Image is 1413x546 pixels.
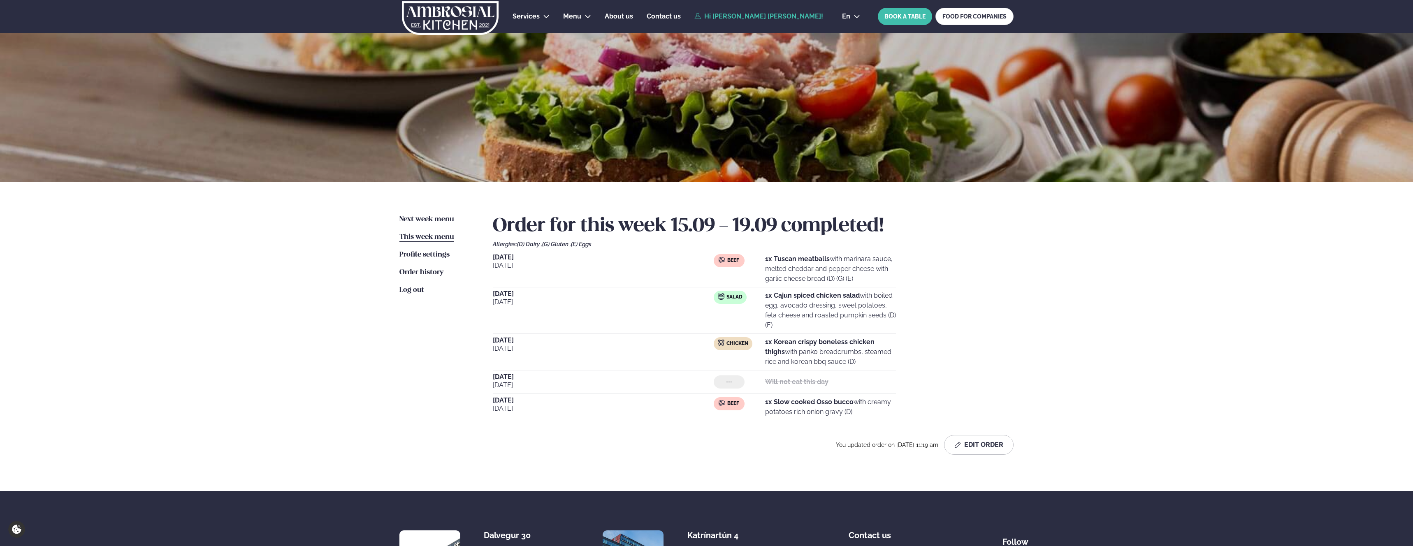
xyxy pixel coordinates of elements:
strong: Will not eat this day [765,378,828,386]
img: salad.svg [718,293,724,300]
a: Hi [PERSON_NAME] [PERSON_NAME]! [694,13,823,20]
button: Edit Order [944,435,1014,455]
span: Order history [399,269,443,276]
span: Menu [563,12,581,20]
span: Contact us [849,524,891,540]
span: Beef [727,400,739,407]
span: [DATE] [493,344,714,354]
img: beef.svg [719,257,725,263]
div: Dalvegur 30 [484,530,549,540]
span: Chicken [726,340,748,347]
a: Menu [563,12,581,21]
p: with creamy potatoes rich onion gravy (D) [765,397,896,417]
span: [DATE] [493,297,714,307]
a: Cookie settings [8,521,25,538]
span: Salad [726,294,742,301]
span: This week menu [399,234,454,241]
a: FOOD FOR COMPANIES [935,8,1014,25]
span: [DATE] [493,261,714,271]
span: --- [726,379,732,385]
span: Services [513,12,540,20]
button: en [835,13,867,20]
a: About us [605,12,633,21]
div: Allergies: [493,241,1014,248]
a: Contact us [647,12,681,21]
strong: 1x Cajun spiced chicken salad [765,292,860,299]
span: (G) Gluten , [542,241,571,248]
span: [DATE] [493,337,714,344]
button: BOOK A TABLE [878,8,932,25]
a: Services [513,12,540,21]
a: Log out [399,285,424,295]
span: [DATE] [493,291,714,297]
span: You updated order on [DATE] 11:19 am [836,442,941,448]
h2: Order for this week 15.09 - 19.09 completed! [493,215,1014,238]
span: Contact us [647,12,681,20]
span: About us [605,12,633,20]
strong: 1x Slow cooked Osso bucco [765,398,854,406]
p: with panko breadcrumbs, steamed rice and korean bbq sauce (D) [765,337,896,367]
strong: 1x Korean crispy boneless chicken thighs [765,338,875,356]
span: [DATE] [493,374,714,380]
span: (D) Dairy , [517,241,542,248]
span: [DATE] [493,404,714,414]
img: beef.svg [719,400,725,406]
span: [DATE] [493,397,714,404]
strong: 1x Tuscan meatballs [765,255,830,263]
span: Profile settings [399,251,450,258]
a: Order history [399,268,443,278]
span: Log out [399,287,424,294]
a: This week menu [399,232,454,242]
img: chicken.svg [718,340,724,346]
p: with boiled egg, avocado dressing, sweet potatoes, feta cheese and roasted pumpkin seeds (D) (E) [765,291,896,330]
span: Beef [727,257,739,264]
span: [DATE] [493,254,714,261]
img: logo [401,1,499,35]
span: Next week menu [399,216,454,223]
span: [DATE] [493,380,714,390]
a: Profile settings [399,250,450,260]
a: Next week menu [399,215,454,224]
span: (E) Eggs [571,241,592,248]
p: with marinara sauce, melted cheddar and pepper cheese with garlic cheese bread (D) (G) (E) [765,254,896,284]
div: Katrínartún 4 [687,530,753,540]
span: en [842,13,850,20]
